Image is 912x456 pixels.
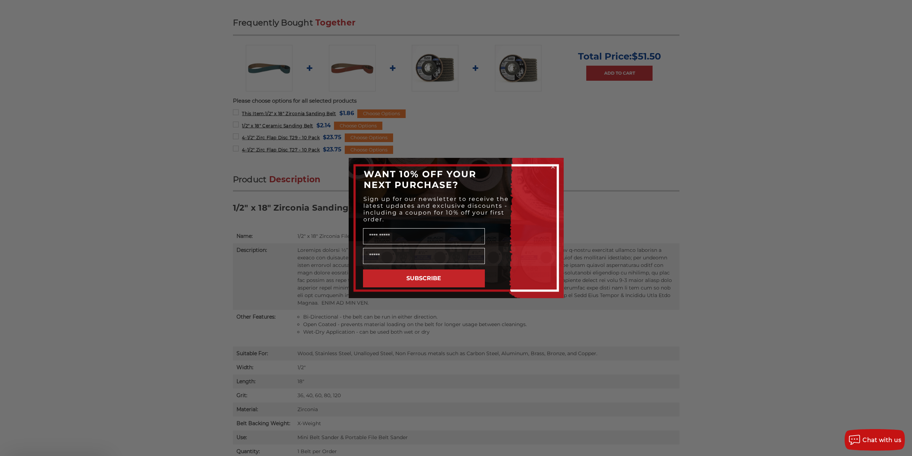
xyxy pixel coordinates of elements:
[363,248,485,264] input: Email
[363,269,485,287] button: SUBSCRIBE
[549,163,557,170] button: Close dialog
[863,437,901,443] span: Chat with us
[364,169,476,190] span: WANT 10% OFF YOUR NEXT PURCHASE?
[845,429,905,451] button: Chat with us
[363,196,509,223] span: Sign up for our newsletter to receive the latest updates and exclusive discounts - including a co...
